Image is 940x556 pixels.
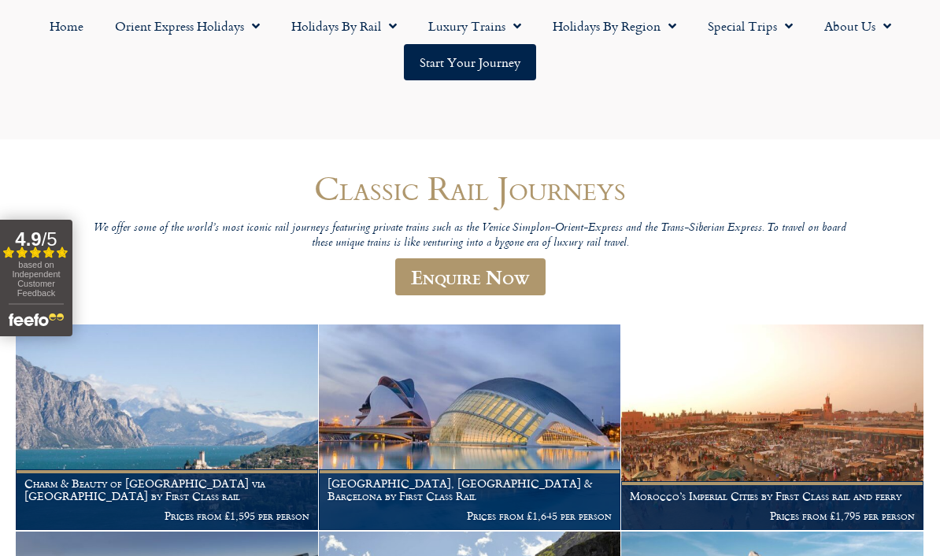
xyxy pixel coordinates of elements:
[24,477,309,502] h1: Charm & Beauty of [GEOGRAPHIC_DATA] via [GEOGRAPHIC_DATA] by First Class rail
[413,8,537,44] a: Luxury Trains
[630,490,915,502] h1: Morocco’s Imperial Cities by First Class rail and ferry
[276,8,413,44] a: Holidays by Rail
[319,324,622,531] a: [GEOGRAPHIC_DATA], [GEOGRAPHIC_DATA] & Barcelona by First Class Rail Prices from £1,645 per person
[16,324,319,531] a: Charm & Beauty of [GEOGRAPHIC_DATA] via [GEOGRAPHIC_DATA] by First Class rail Prices from £1,595 ...
[8,8,932,80] nav: Menu
[537,8,692,44] a: Holidays by Region
[621,324,924,531] a: Morocco’s Imperial Cities by First Class rail and ferry Prices from £1,795 per person
[24,510,309,522] p: Prices from £1,595 per person
[404,44,536,80] a: Start your Journey
[809,8,907,44] a: About Us
[328,477,612,502] h1: [GEOGRAPHIC_DATA], [GEOGRAPHIC_DATA] & Barcelona by First Class Rail
[99,8,276,44] a: Orient Express Holidays
[395,258,546,295] a: Enquire Now
[630,510,915,522] p: Prices from £1,795 per person
[34,8,99,44] a: Home
[92,169,848,206] h1: Classic Rail Journeys
[692,8,809,44] a: Special Trips
[328,510,612,522] p: Prices from £1,645 per person
[92,221,848,250] p: We offer some of the world’s most iconic rail journeys featuring private trains such as the Venic...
